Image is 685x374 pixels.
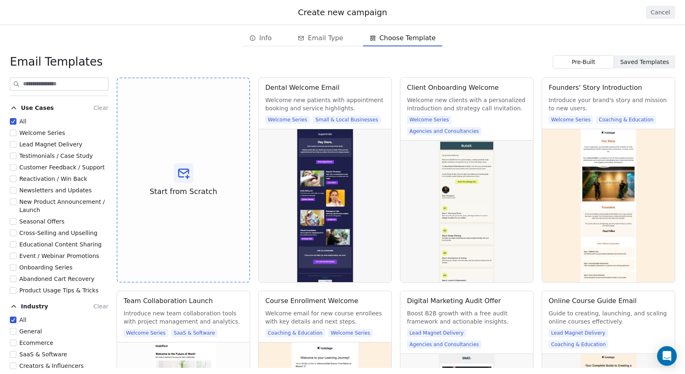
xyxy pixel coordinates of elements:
[19,176,87,182] span: Reactivation / Win Back
[265,309,385,326] span: Welcome email for new course enrollees with key details and next steps.
[646,6,675,19] button: Cancel
[243,30,442,46] div: email creation steps
[124,329,168,337] span: Welcome Series
[19,241,102,248] span: Educational Content Sharing
[10,117,16,125] button: All
[19,253,99,259] span: Event / Webinar Promotions
[265,296,358,306] div: Course Enrollment Welcome
[149,186,217,197] span: Start from Scratch
[549,329,608,337] span: Lead Magnet Delivery
[171,329,217,337] span: SaaS & Software
[19,317,26,323] span: All
[10,316,16,324] button: All
[10,140,16,148] button: Lead Magnet Delivery
[10,327,16,335] button: General
[407,340,481,349] span: Agencies and Consultancies
[19,340,53,346] span: Ecommerce
[407,309,526,326] span: Boost B2B growth with a free audit framework and actionable insights.
[379,33,436,43] span: Choose Template
[549,309,668,326] span: Guide to creating, launching, and scaling online courses effectively.
[657,346,677,366] div: Open Intercom Messenger
[10,175,16,183] button: Reactivation / Win Back
[10,129,16,137] button: Welcome Series
[407,83,499,93] div: Client Onboarding Welcome
[549,296,637,306] div: Online Course Guide Email
[19,141,82,148] span: Lead Magnet Delivery
[308,33,343,43] span: Email Type
[10,362,16,370] button: Creators & Influencers
[10,229,16,237] button: Cross-Selling and Upselling
[21,302,48,310] span: Industry
[549,340,608,349] span: Coaching & Education
[19,153,93,159] span: Testimonials / Case Study
[19,230,97,236] span: Cross-Selling and Upselling
[19,130,65,136] span: Welcome Series
[10,240,16,249] button: Educational Content Sharing
[620,58,669,66] span: Saved Templates
[10,117,108,294] div: Use CasesClear
[93,301,108,311] button: Clear
[19,264,72,271] span: Onboarding Series
[19,276,94,282] span: Abandoned Cart Recovery
[10,152,16,160] button: Testimonials / Case Study
[19,287,99,294] span: Product Usage Tips & Tricks
[10,101,108,117] button: Use CasesClear
[549,116,593,124] span: Welcome Series
[10,217,16,226] button: Seasonal Offers
[407,116,451,124] span: Welcome Series
[265,83,340,93] div: Dental Welcome Email
[407,296,501,306] div: Digital Marketing Audit Offer
[93,105,108,111] span: Clear
[19,118,26,125] span: All
[10,7,675,18] div: Create new campaign
[93,303,108,310] span: Clear
[19,164,105,171] span: Customer Feedback / Support
[265,116,310,124] span: Welcome Series
[93,103,108,113] button: Clear
[10,55,103,69] span: Email Templates
[19,218,64,225] span: Seasonal Offers
[407,329,466,337] span: Lead Magnet Delivery
[10,263,16,271] button: Onboarding Series
[10,186,16,194] button: Newsletters and Updates
[10,163,16,171] button: Customer Feedback / Support
[124,296,213,306] div: Team Collaboration Launch
[10,339,16,347] button: Ecommerce
[19,363,84,369] span: Creators & Influencers
[265,329,325,337] span: Coaching & Education
[259,33,271,43] span: Info
[124,309,243,326] span: Introduce new team collaboration tools with project management and analytics.
[10,286,16,294] button: Product Usage Tips & Tricks
[549,96,668,112] span: Introduce your brand's story and mission to new users.
[407,96,526,112] span: Welcome new clients with a personalized introduction and strategy call invitation.
[313,116,381,124] span: Small & Local Businesses
[10,275,16,283] button: Abandoned Cart Recovery
[10,198,16,206] button: New Product Announcement / Launch
[328,329,372,337] span: Welcome Series
[19,328,42,335] span: General
[10,252,16,260] button: Event / Webinar Promotions
[19,187,92,194] span: Newsletters and Updates
[19,351,67,358] span: SaaS & Software
[21,104,54,112] span: Use Cases
[10,299,108,316] button: IndustryClear
[407,127,481,135] span: Agencies and Consultancies
[596,116,656,124] span: Coaching & Education
[19,198,105,213] span: New Product Announcement / Launch
[265,96,385,112] span: Welcome new patients with appointment booking and service highlights.
[10,350,16,358] button: SaaS & Software
[549,83,642,93] div: Founders' Story Introduction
